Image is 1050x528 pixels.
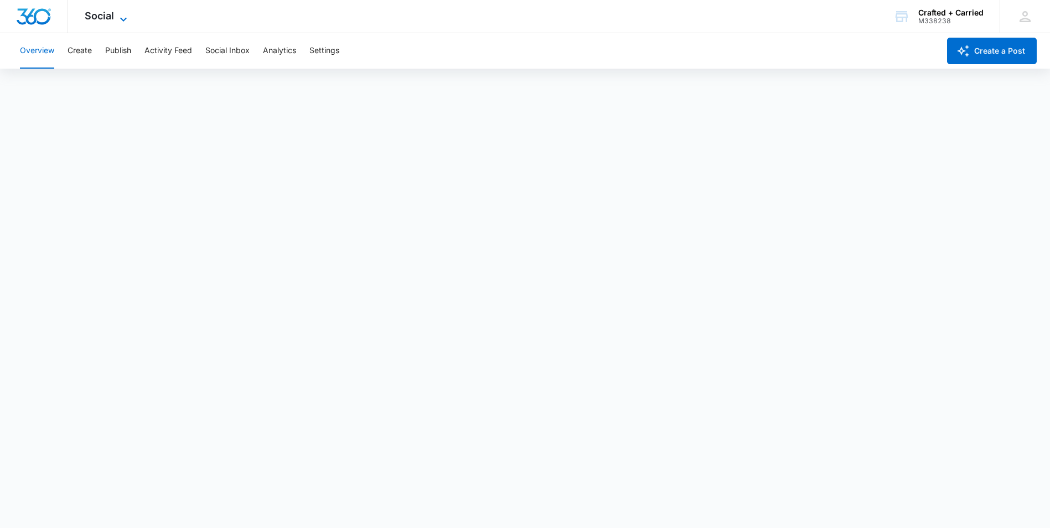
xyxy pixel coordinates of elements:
[205,33,250,69] button: Social Inbox
[947,38,1037,64] button: Create a Post
[309,33,339,69] button: Settings
[105,33,131,69] button: Publish
[263,33,296,69] button: Analytics
[68,33,92,69] button: Create
[85,10,114,22] span: Social
[144,33,192,69] button: Activity Feed
[918,8,984,17] div: account name
[918,17,984,25] div: account id
[20,33,54,69] button: Overview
